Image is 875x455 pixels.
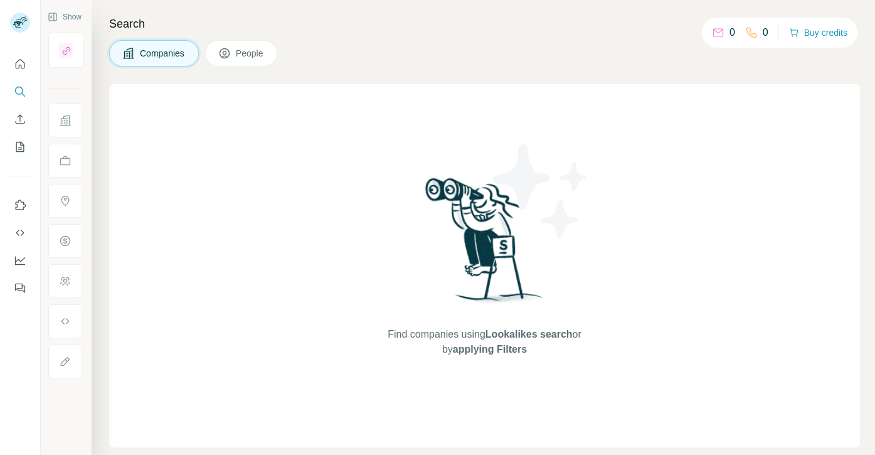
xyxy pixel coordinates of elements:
p: 0 [763,25,768,40]
button: Use Surfe on LinkedIn [10,194,30,217]
span: People [236,47,265,60]
img: Surfe Illustration - Woman searching with binoculars [420,174,550,314]
img: Surfe Illustration - Stars [485,134,598,247]
span: applying Filters [453,344,527,355]
button: Dashboard [10,249,30,272]
button: Buy credits [789,24,847,41]
button: Quick start [10,53,30,75]
button: My lists [10,136,30,158]
h4: Search [109,15,860,33]
button: Enrich CSV [10,108,30,131]
span: Companies [140,47,186,60]
button: Use Surfe API [10,222,30,244]
span: Find companies using or by [384,327,585,357]
p: 0 [729,25,735,40]
span: Lookalikes search [485,329,573,340]
button: Show [39,8,90,26]
button: Feedback [10,277,30,299]
button: Search [10,80,30,103]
